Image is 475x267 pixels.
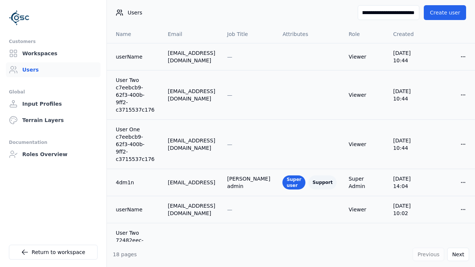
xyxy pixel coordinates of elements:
th: Email [162,25,221,43]
a: Return to workspace [9,245,98,260]
div: Global [9,88,98,96]
th: Job Title [221,25,276,43]
button: Next [447,248,469,261]
th: Name [107,25,162,43]
div: [EMAIL_ADDRESS] [168,179,215,186]
a: userName [116,206,156,213]
div: [DATE] 10:00 [393,240,427,255]
div: Viewer [348,206,381,213]
a: Workspaces [6,46,101,61]
div: Support [308,175,337,189]
div: Super user [282,175,305,189]
th: Role [343,25,387,43]
a: User Two c7eebcb9-62f3-400b-9ff2-c3715537c176 [116,76,156,113]
button: Create user [424,5,466,20]
div: [PERSON_NAME] admin [227,175,271,190]
div: [EMAIL_ADDRESS][DOMAIN_NAME] [168,240,215,255]
span: Users [128,9,142,16]
span: — [227,54,232,60]
span: — [227,141,232,147]
th: Attributes [276,25,343,43]
a: Users [6,62,101,77]
a: userName [116,53,156,60]
span: 18 pages [113,251,137,257]
div: [DATE] 10:44 [393,88,427,102]
div: 4dm1n [116,179,156,186]
div: Viewer [348,91,381,99]
div: [EMAIL_ADDRESS][DOMAIN_NAME] [168,88,215,102]
div: Viewer [348,141,381,148]
img: Logo [9,7,30,28]
div: [EMAIL_ADDRESS][DOMAIN_NAME] [168,49,215,64]
div: [DATE] 10:44 [393,49,427,64]
div: Viewer [348,53,381,60]
div: Customers [9,37,98,46]
div: [DATE] 10:44 [393,137,427,152]
a: User One c7eebcb9-62f3-400b-9ff2-c3715537c176 [116,126,156,163]
div: [EMAIL_ADDRESS][DOMAIN_NAME] [168,137,215,152]
a: Roles Overview [6,147,101,162]
div: Documentation [9,138,98,147]
th: Created [387,25,433,43]
a: Input Profiles [6,96,101,111]
div: [DATE] 10:02 [393,202,427,217]
span: — [227,207,232,212]
a: Terrain Layers [6,113,101,128]
span: — [227,92,232,98]
div: Super Admin [348,175,381,190]
a: User Two 72482eec-c884-4382-bfa5-c941e47f5408 [116,229,156,266]
div: [EMAIL_ADDRESS][DOMAIN_NAME] [168,202,215,217]
div: [DATE] 14:04 [393,175,427,190]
